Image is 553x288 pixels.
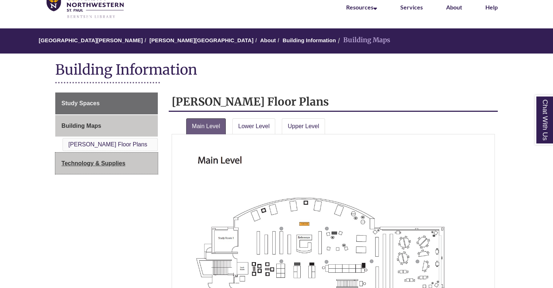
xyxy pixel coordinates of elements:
h2: [PERSON_NAME] Floor Plans [169,92,498,112]
a: Technology & Supplies [55,153,158,174]
a: Upper Level [282,118,325,134]
a: Resources [346,4,377,11]
div: Guide Page Menu [55,92,158,174]
a: Building Information [282,37,336,43]
a: [PERSON_NAME][GEOGRAPHIC_DATA] [149,37,253,43]
span: Study Spaces [61,100,100,106]
span: Technology & Supplies [61,160,125,166]
a: Help [485,4,498,11]
a: Building Maps [55,115,158,137]
a: [GEOGRAPHIC_DATA][PERSON_NAME] [39,37,143,43]
span: Building Maps [61,123,101,129]
a: About [446,4,462,11]
a: About [260,37,276,43]
a: Study Spaces [55,92,158,114]
h1: Building Information [55,61,498,80]
a: Lower Level [232,118,275,134]
a: [PERSON_NAME] Floor Plans [68,141,147,147]
a: Services [400,4,423,11]
a: Main Level [186,118,226,134]
li: Building Maps [336,35,390,46]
